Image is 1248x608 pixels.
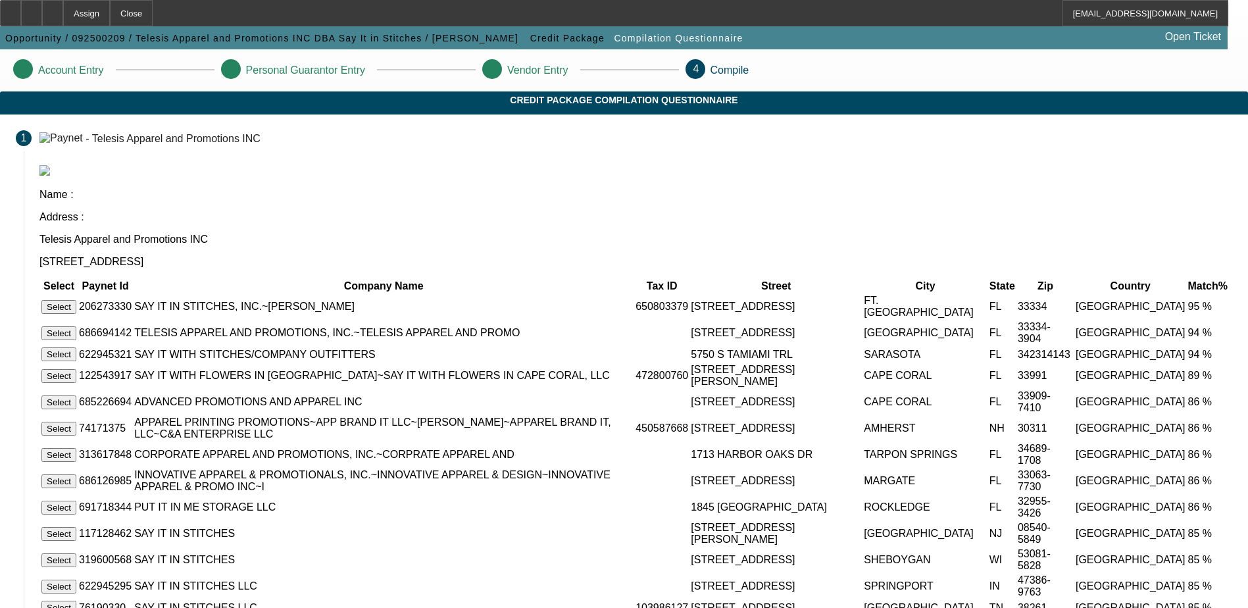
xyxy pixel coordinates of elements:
[989,347,1016,362] td: FL
[78,442,132,467] td: 313617848
[1187,347,1228,362] td: 94 %
[1017,416,1074,441] td: 30311
[989,547,1016,572] td: WI
[134,416,634,441] td: APPAREL PRINTING PROMOTIONS~APP BRAND IT LLC~[PERSON_NAME]~APPAREL BRAND IT, LLC~C&A ENTERPRISE LLC
[1075,495,1186,520] td: [GEOGRAPHIC_DATA]
[1075,574,1186,599] td: [GEOGRAPHIC_DATA]
[1187,442,1228,467] td: 86 %
[1187,495,1228,520] td: 86 %
[863,574,987,599] td: SPRINGPORT
[41,395,76,409] button: Select
[635,416,689,441] td: 450587668
[1187,547,1228,572] td: 85 %
[1017,442,1074,467] td: 34689-1708
[527,26,608,50] button: Credit Package
[39,189,1232,201] p: Name :
[1017,390,1074,415] td: 33909-7410
[711,64,749,76] p: Compile
[78,347,132,362] td: 622945321
[530,33,605,43] span: Credit Package
[1160,26,1226,48] a: Open Ticket
[635,363,689,388] td: 472800760
[690,363,862,388] td: [STREET_ADDRESS][PERSON_NAME]
[78,469,132,494] td: 686126985
[1075,347,1186,362] td: [GEOGRAPHIC_DATA]
[690,495,862,520] td: 1845 [GEOGRAPHIC_DATA]
[690,574,862,599] td: [STREET_ADDRESS]
[863,280,987,293] th: City
[78,574,132,599] td: 622945295
[635,294,689,319] td: 650803379
[1017,347,1074,362] td: 342314143
[39,132,83,144] img: Paynet
[10,95,1238,105] span: Credit Package Compilation Questionnaire
[989,294,1016,319] td: FL
[1187,521,1228,546] td: 85 %
[1075,390,1186,415] td: [GEOGRAPHIC_DATA]
[690,416,862,441] td: [STREET_ADDRESS]
[134,547,634,572] td: SAY IT IN STITCHES
[134,574,634,599] td: SAY IT IN STITCHES LLC
[635,280,689,293] th: Tax ID
[611,26,746,50] button: Compilation Questionnaire
[693,63,699,74] span: 4
[1187,294,1228,319] td: 95 %
[507,64,568,76] p: Vendor Entry
[863,390,987,415] td: CAPE CORAL
[78,363,132,388] td: 122543917
[989,363,1016,388] td: FL
[1075,442,1186,467] td: [GEOGRAPHIC_DATA]
[1075,416,1186,441] td: [GEOGRAPHIC_DATA]
[134,390,634,415] td: ADVANCED PROMOTIONS AND APPAREL INC
[863,347,987,362] td: SARASOTA
[863,495,987,520] td: ROCKLEDGE
[78,547,132,572] td: 319600568
[41,422,76,436] button: Select
[1017,521,1074,546] td: 08540-5849
[134,442,634,467] td: CORPORATE APPAREL AND PROMOTIONS, INC.~CORPRATE APPAREL AND
[39,256,1232,268] p: [STREET_ADDRESS]
[989,390,1016,415] td: FL
[1187,469,1228,494] td: 86 %
[134,294,634,319] td: SAY IT IN STITCHES, INC.~[PERSON_NAME]
[41,580,76,594] button: Select
[690,294,862,319] td: [STREET_ADDRESS]
[78,495,132,520] td: 691718344
[38,64,104,76] p: Account Entry
[134,280,634,293] th: Company Name
[690,347,862,362] td: 5750 S TAMIAMI TRL
[41,369,76,383] button: Select
[246,64,365,76] p: Personal Guarantor Entry
[1075,547,1186,572] td: [GEOGRAPHIC_DATA]
[1017,363,1074,388] td: 33991
[1187,416,1228,441] td: 86 %
[41,347,76,361] button: Select
[863,442,987,467] td: TARPON SPRINGS
[863,363,987,388] td: CAPE CORAL
[690,442,862,467] td: 1713 HARBOR OAKS DR
[989,416,1016,441] td: NH
[78,280,132,293] th: Paynet Id
[690,280,862,293] th: Street
[134,320,634,345] td: TELESIS APPAREL AND PROMOTIONS, INC.~TELESIS APPAREL AND PROMO
[690,547,862,572] td: [STREET_ADDRESS]
[134,495,634,520] td: PUT IT IN ME STORAGE LLC
[989,521,1016,546] td: NJ
[1017,469,1074,494] td: 33063-7730
[1075,469,1186,494] td: [GEOGRAPHIC_DATA]
[863,294,987,319] td: FT. [GEOGRAPHIC_DATA]
[78,416,132,441] td: 74171375
[134,469,634,494] td: INNOVATIVE APPAREL & PROMOTIONALS, INC.~INNOVATIVE APPAREL & DESIGN~INNOVATIVE APPAREL & PROMO INC~I
[690,390,862,415] td: [STREET_ADDRESS]
[1017,547,1074,572] td: 53081-5828
[989,469,1016,494] td: FL
[41,280,77,293] th: Select
[690,521,862,546] td: [STREET_ADDRESS][PERSON_NAME]
[863,320,987,345] td: [GEOGRAPHIC_DATA]
[1075,363,1186,388] td: [GEOGRAPHIC_DATA]
[39,211,1232,223] p: Address :
[1017,574,1074,599] td: 47386-9763
[690,320,862,345] td: [STREET_ADDRESS]
[134,521,634,546] td: SAY IT IN STITCHES
[989,495,1016,520] td: FL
